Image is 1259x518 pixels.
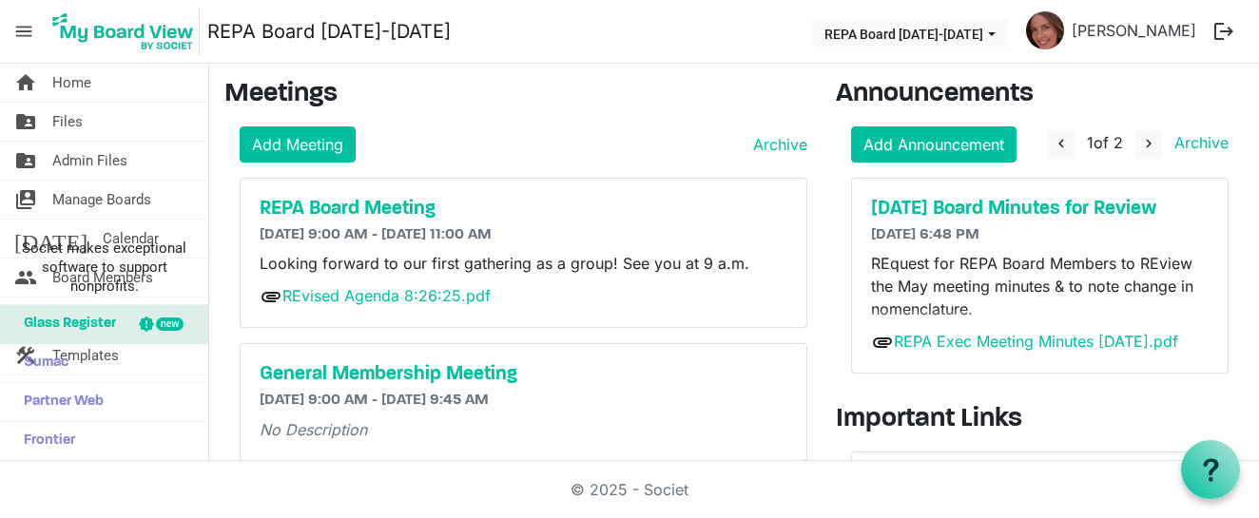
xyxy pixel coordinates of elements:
button: logout [1204,11,1244,51]
img: My Board View Logo [47,8,200,55]
a: Add Announcement [851,126,1017,163]
span: folder_shared [14,103,37,141]
span: of 2 [1087,133,1123,152]
a: Archive [746,133,807,156]
span: 1 [1087,133,1094,152]
span: menu [6,13,42,49]
a: REPA Board Meeting [260,198,787,221]
a: REPA Exec Meeting Minutes [DATE].pdf [894,332,1178,351]
img: aLB5LVcGR_PCCk3EizaQzfhNfgALuioOsRVbMr9Zq1CLdFVQUAcRzChDQbMFezouKt6echON3eNsO59P8s_Ojg_thumb.png [1026,11,1064,49]
p: No Description [260,418,787,441]
span: switch_account [14,181,37,219]
span: Frontier [14,422,75,460]
span: Partner Web [14,383,104,421]
span: Manage Boards [52,181,151,219]
p: REquest for REPA Board Members to REview the May meeting minutes & to note change in nomenclature. [871,252,1209,320]
span: Home [52,64,91,102]
span: Glass Register [14,305,116,343]
button: navigate_next [1135,130,1162,159]
div: new [156,317,184,331]
span: navigate_next [1140,135,1157,152]
a: Archive [1167,133,1229,152]
a: © 2025 - Societ [571,480,688,499]
span: attachment [260,285,282,308]
span: [DATE] [14,220,87,258]
a: REvised Agenda 8:26:25.pdf [282,286,491,305]
span: Files [52,103,83,141]
h3: Announcements [836,79,1244,111]
span: Societ makes exceptional software to support nonprofits. [9,239,200,296]
a: REPA Board [DATE]-[DATE] [207,12,451,50]
h3: Meetings [224,79,807,111]
span: navigate_before [1053,135,1070,152]
h6: [DATE] 9:00 AM - [DATE] 11:00 AM [260,226,787,244]
span: Calendar [103,220,159,258]
span: Sumac [14,344,68,382]
a: General Membership Meeting [260,363,787,386]
p: Looking forward to our first gathering as a group! See you at 9 a.m. [260,252,787,275]
button: navigate_before [1048,130,1075,159]
span: folder_shared [14,142,37,180]
a: My Board View Logo [47,8,207,55]
span: [DATE] 6:48 PM [871,227,979,242]
button: REPA Board 2025-2026 dropdownbutton [812,20,1008,47]
span: Admin Files [52,142,127,180]
a: Add Meeting [240,126,356,163]
span: home [14,64,37,102]
a: [PERSON_NAME] [1064,11,1204,49]
h6: [DATE] 9:00 AM - [DATE] 9:45 AM [260,392,787,410]
h3: Important Links [836,404,1244,436]
a: [DATE] Board Minutes for Review [871,198,1209,221]
span: attachment [871,331,894,354]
